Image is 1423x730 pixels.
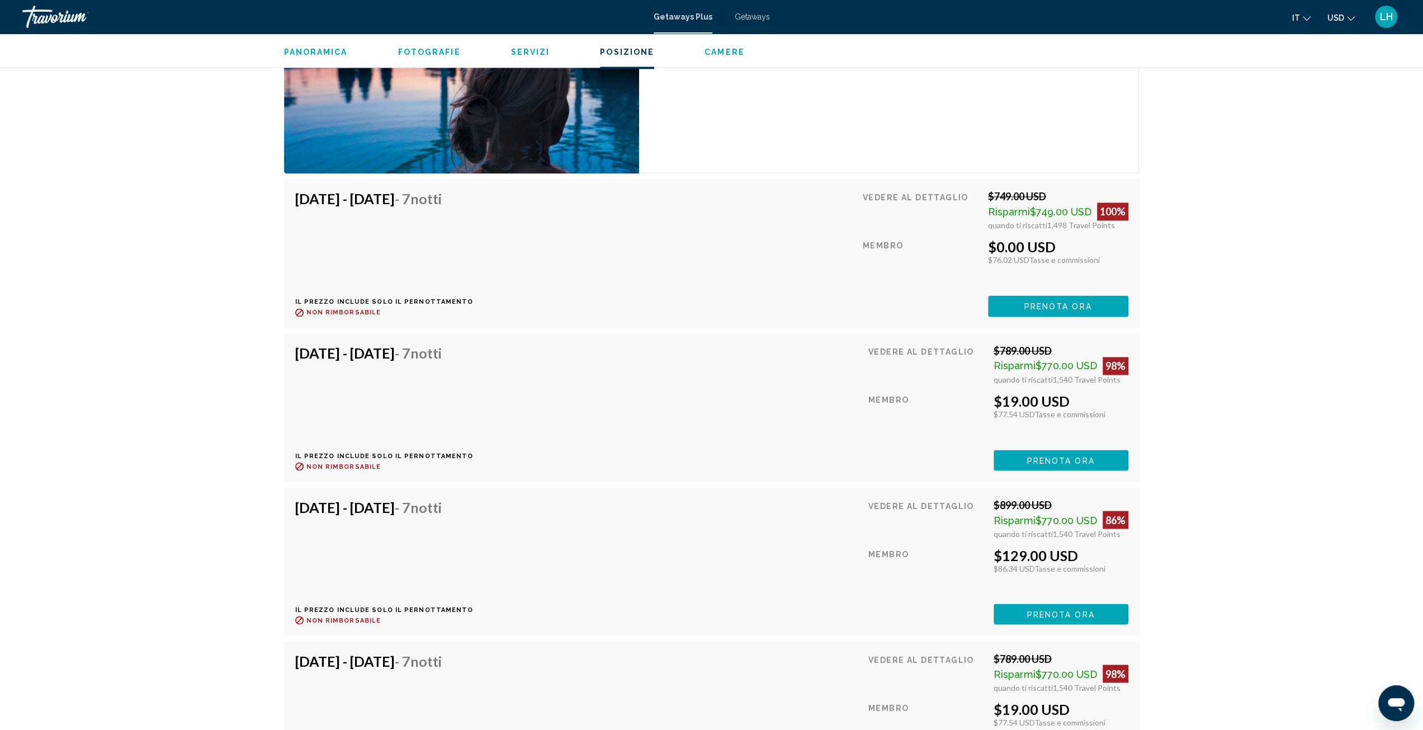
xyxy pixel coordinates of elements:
[868,498,985,538] div: Vedere al dettaglio
[398,48,461,56] span: Fotografie
[868,393,985,441] div: Membro
[1027,456,1094,465] span: Prenota ora
[994,668,1036,680] span: Risparmi
[395,498,442,515] span: - 7
[988,206,1030,218] span: Risparmi
[410,345,442,361] span: notti
[994,514,1036,526] span: Risparmi
[410,652,442,669] span: notti
[1053,375,1121,384] span: 1,540 Travel Points
[994,682,1053,692] span: quando ti riscatti
[410,498,442,515] span: notti
[863,238,980,287] div: Membro
[306,309,381,316] span: Non rimborsabile
[1327,10,1355,26] button: Change currency
[1327,13,1344,22] span: USD
[1036,514,1097,526] span: $770.00 USD
[1378,685,1414,721] iframe: Pulsante per aprire la finestra di messaggistica
[1034,717,1105,727] span: Tasse e commissioni
[295,345,465,361] h4: [DATE] - [DATE]
[1027,610,1094,619] span: Prenota ora
[295,190,465,207] h4: [DATE] - [DATE]
[868,652,985,692] div: Vedere al dettaglio
[600,48,654,56] span: Posizione
[395,345,442,361] span: - 7
[1024,302,1091,311] span: Prenota ora
[994,700,1128,717] div: $19.00 USD
[1047,220,1115,230] span: 1,498 Travel Points
[1034,563,1105,573] span: Tasse e commissioni
[735,12,770,21] a: Getaways
[295,606,474,613] p: Il prezzo include solo il pernottamento
[705,47,745,57] button: Camere
[705,48,745,56] span: Camere
[1292,10,1311,26] button: Change language
[994,375,1053,384] span: quando ti riscatti
[1097,202,1128,220] div: 100%
[994,393,1128,409] div: $19.00 USD
[295,652,465,669] h4: [DATE] - [DATE]
[1292,13,1300,22] span: it
[1372,5,1401,29] button: User Menu
[868,547,985,595] div: Membro
[994,345,1128,357] div: $789.00 USD
[295,298,474,305] p: Il prezzo include solo il pernottamento
[994,450,1128,470] button: Prenota ora
[1036,360,1097,371] span: $770.00 USD
[988,238,1128,255] div: $0.00 USD
[1380,11,1393,22] span: LH
[988,190,1128,202] div: $749.00 USD
[994,717,1128,727] div: $77.54 USD
[511,48,550,56] span: Servizi
[994,498,1128,511] div: $899.00 USD
[22,6,642,28] a: Travorium
[863,190,980,230] div: Vedere al dettaglio
[1053,682,1121,692] span: 1,540 Travel Points
[295,452,474,459] p: Il prezzo include solo il pernottamento
[511,47,550,57] button: Servizi
[1053,529,1121,538] span: 1,540 Travel Points
[410,190,442,207] span: notti
[988,220,1047,230] span: quando ti riscatti
[395,190,442,207] span: - 7
[994,652,1128,665] div: $789.00 USD
[1103,357,1128,375] div: 98%
[988,295,1128,316] button: Prenota ora
[1103,511,1128,529] div: 86%
[994,529,1053,538] span: quando ti riscatti
[395,652,442,669] span: - 7
[1036,668,1097,680] span: $770.00 USD
[284,47,348,57] button: Panoramica
[994,547,1128,563] div: $129.00 USD
[306,463,381,470] span: Non rimborsabile
[994,409,1128,419] div: $77.54 USD
[295,498,465,515] h4: [DATE] - [DATE]
[994,604,1128,624] button: Prenota ora
[994,360,1036,371] span: Risparmi
[284,48,348,56] span: Panoramica
[1029,255,1100,265] span: Tasse e commissioni
[988,255,1128,265] div: $76.02 USD
[398,47,461,57] button: Fotografie
[1034,409,1105,419] span: Tasse e commissioni
[1030,206,1091,218] span: $749.00 USD
[1103,665,1128,682] div: 98%
[600,47,654,57] button: Posizione
[994,563,1128,573] div: $86.34 USD
[654,12,712,21] a: Getaways Plus
[306,616,381,624] span: Non rimborsabile
[868,345,985,384] div: Vedere al dettaglio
